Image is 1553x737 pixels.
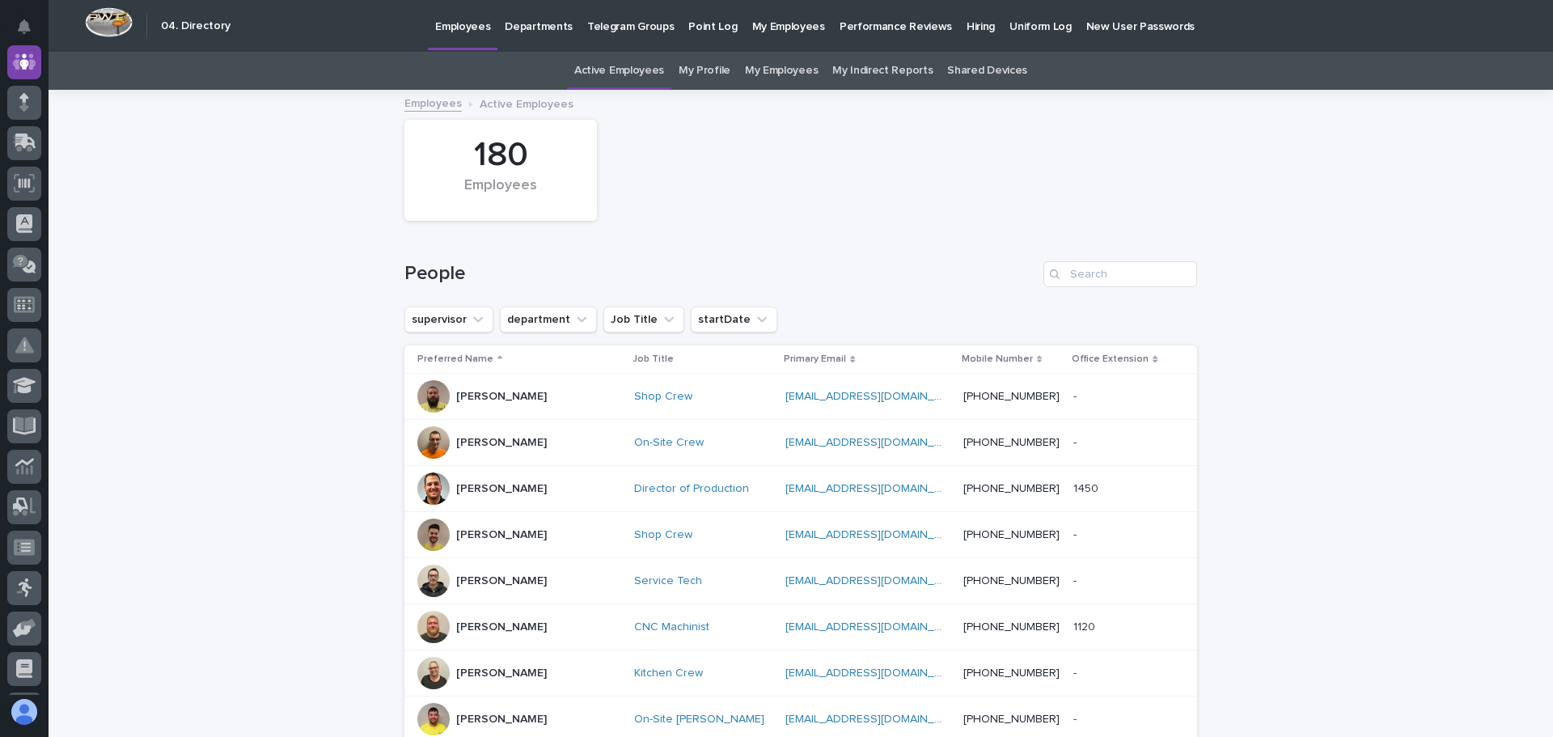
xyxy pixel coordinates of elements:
[404,558,1197,604] tr: [PERSON_NAME]Service Tech [EMAIL_ADDRESS][DOMAIN_NAME] [PHONE_NUMBER]--
[785,621,968,633] a: [EMAIL_ADDRESS][DOMAIN_NAME]
[634,621,709,634] a: CNC Machinist
[963,714,1060,725] a: [PHONE_NUMBER]
[634,528,692,542] a: Shop Crew
[633,350,674,368] p: Job Title
[404,93,462,112] a: Employees
[404,262,1037,286] h1: People
[456,667,547,680] p: [PERSON_NAME]
[962,350,1033,368] p: Mobile Number
[832,52,933,90] a: My Indirect Reports
[634,574,702,588] a: Service Tech
[1073,663,1080,680] p: -
[963,667,1060,679] a: [PHONE_NUMBER]
[404,307,493,332] button: supervisor
[500,307,597,332] button: department
[432,135,569,176] div: 180
[1073,387,1080,404] p: -
[456,574,547,588] p: [PERSON_NAME]
[963,575,1060,587] a: [PHONE_NUMBER]
[7,10,41,44] button: Notifications
[404,466,1197,512] tr: [PERSON_NAME]Director of Production [EMAIL_ADDRESS][DOMAIN_NAME] [PHONE_NUMBER]14501450
[161,19,231,33] h2: 04. Directory
[785,529,968,540] a: [EMAIL_ADDRESS][DOMAIN_NAME]
[634,390,692,404] a: Shop Crew
[634,482,749,496] a: Director of Production
[85,7,133,37] img: Workspace Logo
[785,437,968,448] a: [EMAIL_ADDRESS][DOMAIN_NAME]
[679,52,730,90] a: My Profile
[456,436,547,450] p: [PERSON_NAME]
[691,307,777,332] button: startDate
[1073,525,1080,542] p: -
[963,391,1060,402] a: [PHONE_NUMBER]
[404,512,1197,558] tr: [PERSON_NAME]Shop Crew [EMAIL_ADDRESS][DOMAIN_NAME] [PHONE_NUMBER]--
[404,420,1197,466] tr: [PERSON_NAME]On-Site Crew [EMAIL_ADDRESS][DOMAIN_NAME] [PHONE_NUMBER]--
[480,94,573,112] p: Active Employees
[456,528,547,542] p: [PERSON_NAME]
[456,713,547,726] p: [PERSON_NAME]
[785,575,968,587] a: [EMAIL_ADDRESS][DOMAIN_NAME]
[1073,617,1098,634] p: 1120
[456,390,547,404] p: [PERSON_NAME]
[1072,350,1149,368] p: Office Extension
[1043,261,1197,287] input: Search
[7,695,41,729] button: users-avatar
[404,650,1197,697] tr: [PERSON_NAME]Kitchen Crew [EMAIL_ADDRESS][DOMAIN_NAME] [PHONE_NUMBER]--
[634,667,703,680] a: Kitchen Crew
[785,391,968,402] a: [EMAIL_ADDRESS][DOMAIN_NAME]
[634,713,764,726] a: On-Site [PERSON_NAME]
[784,350,846,368] p: Primary Email
[456,482,547,496] p: [PERSON_NAME]
[963,621,1060,633] a: [PHONE_NUMBER]
[603,307,684,332] button: Job Title
[1073,433,1080,450] p: -
[963,483,1060,494] a: [PHONE_NUMBER]
[404,604,1197,650] tr: [PERSON_NAME]CNC Machinist [EMAIL_ADDRESS][DOMAIN_NAME] [PHONE_NUMBER]11201120
[1073,709,1080,726] p: -
[785,667,968,679] a: [EMAIL_ADDRESS][DOMAIN_NAME]
[1073,571,1080,588] p: -
[456,621,547,634] p: [PERSON_NAME]
[574,52,664,90] a: Active Employees
[963,529,1060,540] a: [PHONE_NUMBER]
[432,177,569,211] div: Employees
[745,52,818,90] a: My Employees
[1073,479,1102,496] p: 1450
[963,437,1060,448] a: [PHONE_NUMBER]
[634,436,704,450] a: On-Site Crew
[20,19,41,45] div: Notifications
[947,52,1027,90] a: Shared Devices
[417,350,493,368] p: Preferred Name
[785,483,968,494] a: [EMAIL_ADDRESS][DOMAIN_NAME]
[785,714,968,725] a: [EMAIL_ADDRESS][DOMAIN_NAME]
[404,374,1197,420] tr: [PERSON_NAME]Shop Crew [EMAIL_ADDRESS][DOMAIN_NAME] [PHONE_NUMBER]--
